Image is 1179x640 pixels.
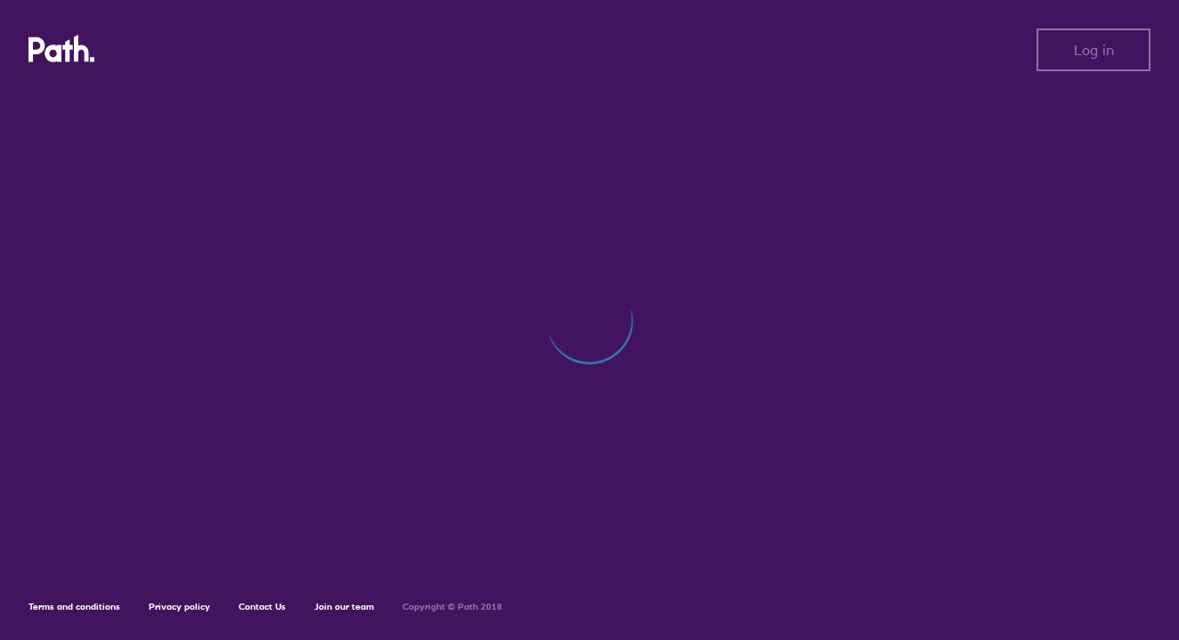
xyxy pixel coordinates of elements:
a: Terms and conditions [28,601,120,612]
h6: Copyright © Path 2018 [402,602,502,612]
a: Privacy policy [149,601,210,612]
a: Join our team [314,601,374,612]
button: Log in [1037,28,1151,71]
span: Log in [1074,42,1114,58]
a: Contact Us [239,601,286,612]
